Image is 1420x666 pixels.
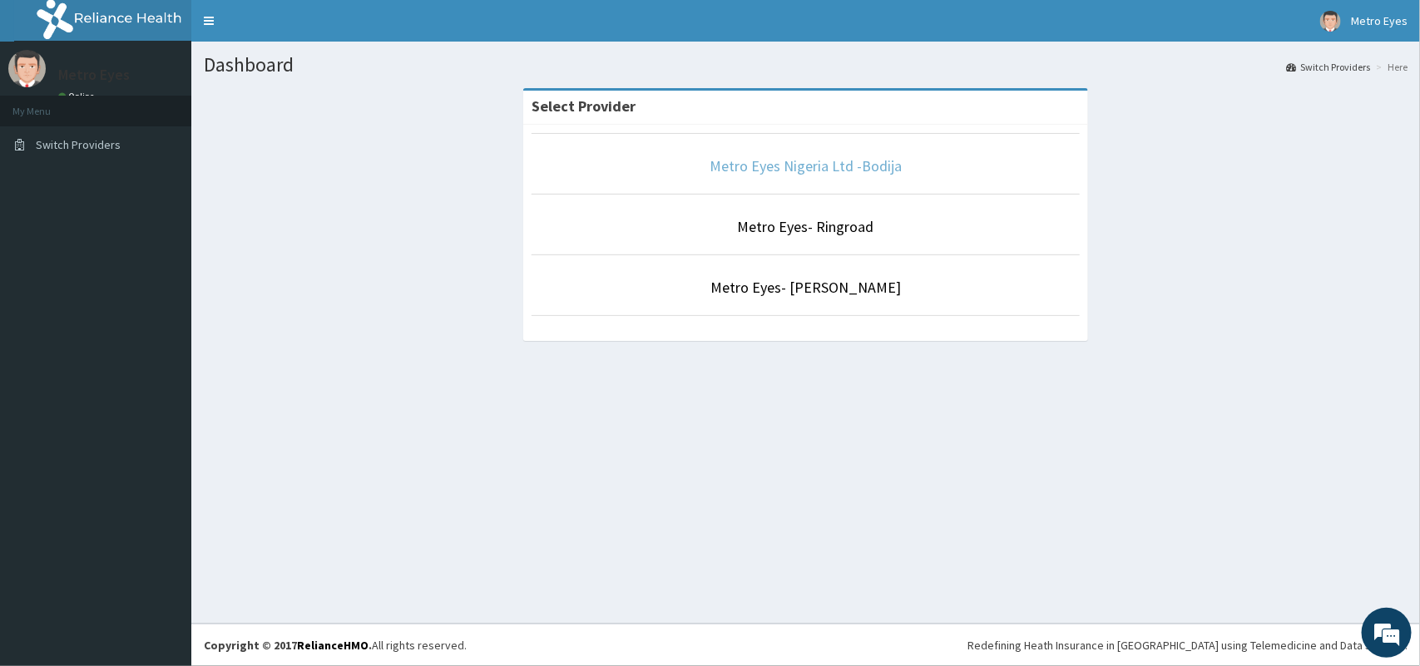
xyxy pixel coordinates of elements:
[738,217,874,236] a: Metro Eyes- Ringroad
[710,156,902,175] a: Metro Eyes Nigeria Ltd -Bodija
[297,638,369,653] a: RelianceHMO
[1372,60,1408,74] li: Here
[58,67,130,82] p: Metro Eyes
[1320,11,1341,32] img: User Image
[58,91,98,102] a: Online
[1351,13,1408,28] span: Metro Eyes
[967,637,1408,654] div: Redefining Heath Insurance in [GEOGRAPHIC_DATA] using Telemedicine and Data Science!
[8,50,46,87] img: User Image
[204,54,1408,76] h1: Dashboard
[204,638,372,653] strong: Copyright © 2017 .
[1286,60,1370,74] a: Switch Providers
[532,96,636,116] strong: Select Provider
[191,624,1420,666] footer: All rights reserved.
[36,137,121,152] span: Switch Providers
[710,278,901,297] a: Metro Eyes- [PERSON_NAME]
